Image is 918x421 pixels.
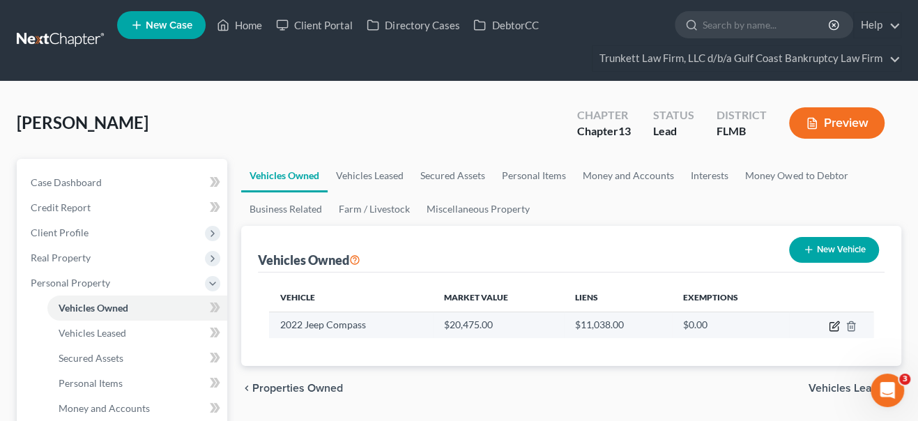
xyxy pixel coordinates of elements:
span: New Case [146,20,192,31]
span: Vehicles Leased [59,327,126,339]
div: Chapter [577,123,631,139]
div: Chapter [577,107,631,123]
td: 2022 Jeep Compass [269,312,433,338]
a: Vehicles Owned [241,159,328,192]
button: New Vehicle [789,237,879,263]
td: $20,475.00 [433,312,564,338]
span: Vehicles Leased [809,383,890,394]
span: Real Property [31,252,91,263]
a: Money and Accounts [574,159,682,192]
a: Client Portal [269,13,360,38]
a: Credit Report [20,195,227,220]
span: Secured Assets [59,352,123,364]
a: Miscellaneous Property [418,192,538,226]
button: Preview [789,107,885,139]
a: Trunkett Law Firm, LLC d/b/a Gulf Coast Bankruptcy Law Firm [592,46,901,71]
button: chevron_left Properties Owned [241,383,343,394]
a: Help [854,13,901,38]
span: Credit Report [31,201,91,213]
a: Vehicles Leased [47,321,227,346]
div: FLMB [717,123,767,139]
a: Interests [682,159,737,192]
a: Vehicles Owned [47,296,227,321]
span: 3 [899,374,910,385]
iframe: Intercom live chat [871,374,904,407]
a: DebtorCC [466,13,545,38]
a: Personal Items [494,159,574,192]
a: Vehicles Leased [328,159,412,192]
a: Money Owed to Debtor [737,159,856,192]
span: Case Dashboard [31,176,102,188]
span: Vehicles Owned [59,302,128,314]
div: Vehicles Owned [258,252,360,268]
th: Market Value [433,284,564,312]
div: Lead [653,123,694,139]
span: Personal Items [59,377,123,389]
span: [PERSON_NAME] [17,112,148,132]
a: Personal Items [47,371,227,396]
td: $11,038.00 [564,312,672,338]
a: Home [210,13,269,38]
th: Exemptions [672,284,789,312]
a: Case Dashboard [20,170,227,195]
a: Money and Accounts [47,396,227,421]
span: Money and Accounts [59,402,150,414]
span: Properties Owned [252,383,343,394]
span: 13 [618,124,631,137]
td: $0.00 [672,312,789,338]
a: Directory Cases [360,13,466,38]
button: Vehicles Leased chevron_right [809,383,901,394]
a: Secured Assets [47,346,227,371]
div: Status [653,107,694,123]
a: Secured Assets [412,159,494,192]
th: Liens [564,284,672,312]
i: chevron_left [241,383,252,394]
a: Business Related [241,192,330,226]
a: Farm / Livestock [330,192,418,226]
div: District [717,107,767,123]
input: Search by name... [703,12,830,38]
span: Personal Property [31,277,110,289]
span: Client Profile [31,227,89,238]
th: Vehicle [269,284,433,312]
